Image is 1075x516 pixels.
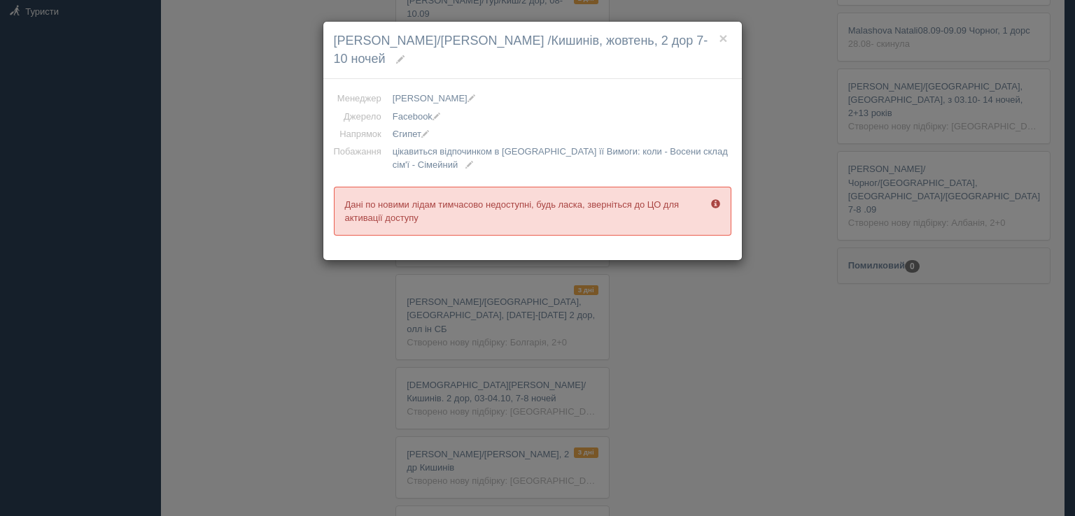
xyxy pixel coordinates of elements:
button: × [719,31,727,45]
td: Менеджер [334,89,387,107]
span: [PERSON_NAME] [393,93,475,103]
td: Напрямок [334,125,387,143]
span: [PERSON_NAME]/[PERSON_NAME] /Кишинів, жовтень, 2 дор 7-10 ночей [334,34,708,66]
span: цікавиться відпочинком в [GEOGRAPHIC_DATA] її Вимоги: коли - Восени склад сім'ї - Сімейний [393,146,728,170]
td: Джерело [334,108,387,125]
div: Дані по новими лідам тимчасово недоступні, будь ласка, зверніться до ЦО для активації доступу [334,187,731,236]
span: Facebook [393,111,440,122]
span: Єгипет [393,129,429,139]
td: Побажання [334,143,387,173]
